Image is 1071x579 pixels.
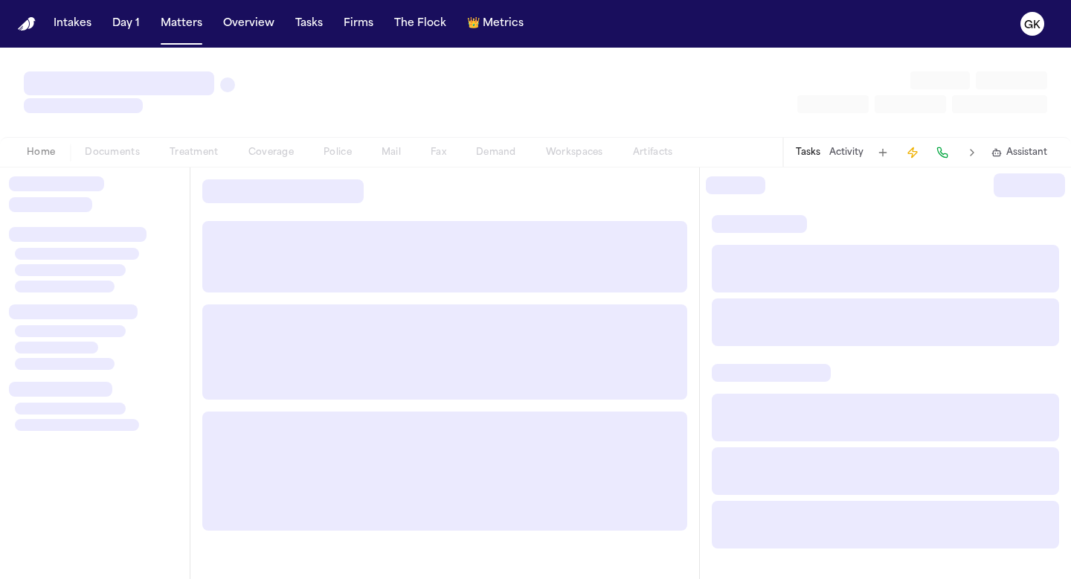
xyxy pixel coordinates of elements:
[106,10,146,37] button: Day 1
[155,10,208,37] button: Matters
[991,147,1047,159] button: Assistant
[338,10,379,37] button: Firms
[48,10,97,37] button: Intakes
[829,147,863,159] button: Activity
[902,142,923,163] button: Create Immediate Task
[388,10,452,37] button: The Flock
[796,147,820,159] button: Tasks
[217,10,280,37] button: Overview
[461,10,530,37] button: crownMetrics
[872,142,893,163] button: Add Task
[18,17,36,31] a: Home
[932,142,953,163] button: Make a Call
[1006,147,1047,159] span: Assistant
[18,17,36,31] img: Finch Logo
[289,10,329,37] button: Tasks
